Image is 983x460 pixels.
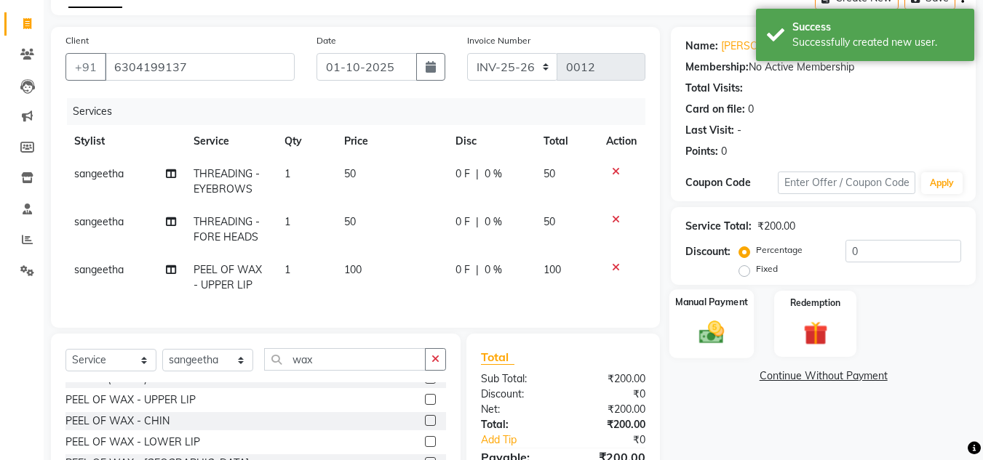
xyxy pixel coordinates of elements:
[481,350,514,365] span: Total
[276,125,336,158] th: Qty
[685,81,743,96] div: Total Visits:
[756,262,778,275] label: Fixed
[74,167,124,180] span: sangeetha
[792,35,963,50] div: Successfully created new user.
[485,262,502,278] span: 0 %
[685,39,718,54] div: Name:
[284,263,290,276] span: 1
[756,243,803,257] label: Percentage
[748,102,754,117] div: 0
[737,123,741,138] div: -
[685,144,718,159] div: Points:
[563,387,656,402] div: ₹0
[284,167,290,180] span: 1
[65,125,185,158] th: Stylist
[344,215,356,228] span: 50
[685,102,745,117] div: Card on file:
[65,413,170,429] div: PEEL OF WAX - CHIN
[685,60,961,75] div: No Active Membership
[455,262,470,278] span: 0 F
[685,175,777,190] div: Coupon Code
[194,167,260,195] span: THREADING - EYEBROWS
[675,295,748,309] label: Manual Payment
[544,215,555,228] span: 50
[194,215,260,243] span: THREADING - FORE HEADS
[74,263,124,276] span: sangeetha
[792,20,963,35] div: Success
[476,166,479,182] span: |
[685,219,752,234] div: Service Total:
[194,263,262,291] span: PEEL OF WAX - UPPER LIP
[579,432,657,448] div: ₹0
[264,348,426,371] input: Search or Scan
[74,215,124,228] span: sangeetha
[685,60,749,75] div: Membership:
[476,262,479,278] span: |
[470,417,563,432] div: Total:
[563,371,656,387] div: ₹200.00
[470,371,563,387] div: Sub Total:
[796,318,835,348] img: _gift.svg
[563,417,656,432] div: ₹200.00
[65,392,196,408] div: PEEL OF WAX - UPPER LIP
[674,368,973,384] a: Continue Without Payment
[65,435,200,450] div: PEEL OF WAX - LOWER LIP
[778,172,915,194] input: Enter Offer / Coupon Code
[563,402,656,417] div: ₹200.00
[470,402,563,417] div: Net:
[757,219,795,234] div: ₹200.00
[476,214,479,230] span: |
[470,432,578,448] a: Add Tip
[65,53,106,81] button: +91
[455,166,470,182] span: 0 F
[284,215,290,228] span: 1
[685,123,734,138] div: Last Visit:
[467,34,530,47] label: Invoice Number
[721,144,727,159] div: 0
[344,263,362,276] span: 100
[535,125,597,158] th: Total
[685,244,731,259] div: Discount:
[67,98,656,125] div: Services
[485,214,502,230] span: 0 %
[65,34,89,47] label: Client
[344,167,356,180] span: 50
[691,318,732,347] img: _cash.svg
[485,166,502,182] span: 0 %
[447,125,535,158] th: Disc
[335,125,447,158] th: Price
[790,296,840,310] label: Redemption
[317,34,336,47] label: Date
[544,263,561,276] span: 100
[544,167,555,180] span: 50
[597,125,645,158] th: Action
[721,39,803,54] a: [PERSON_NAME]
[185,125,275,158] th: Service
[105,53,295,81] input: Search by Name/Mobile/Email/Code
[470,387,563,402] div: Discount:
[921,172,963,194] button: Apply
[455,214,470,230] span: 0 F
